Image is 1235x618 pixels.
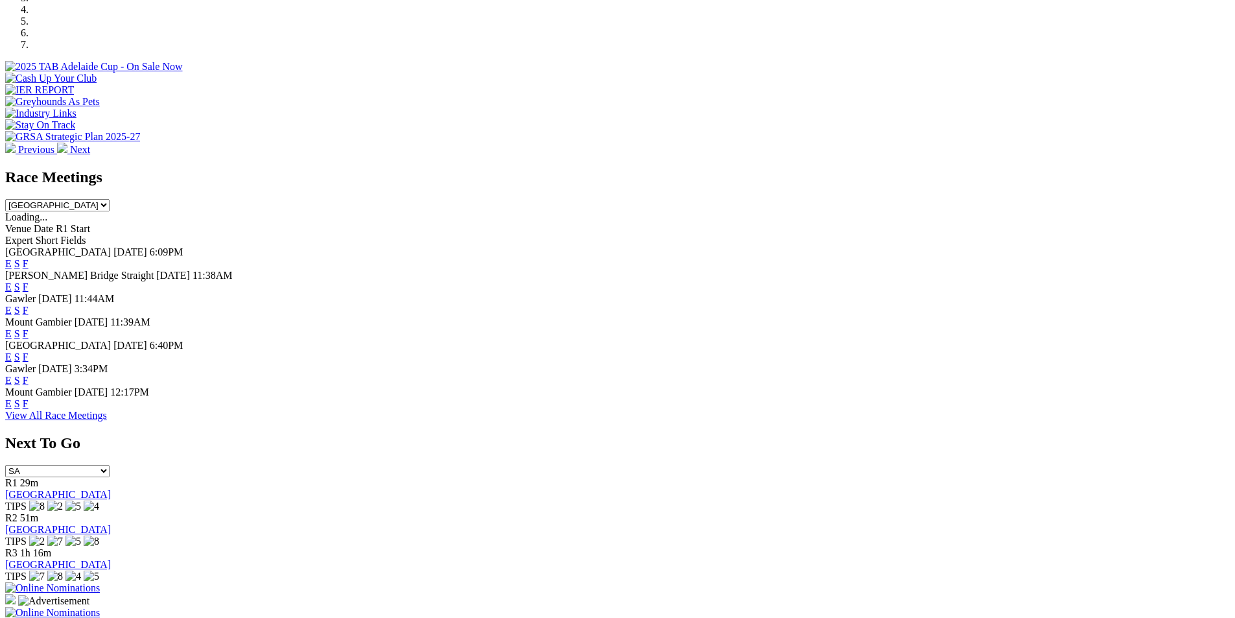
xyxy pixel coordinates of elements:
[5,340,111,351] span: [GEOGRAPHIC_DATA]
[5,281,12,292] a: E
[5,270,154,281] span: [PERSON_NAME] Bridge Straight
[14,305,20,316] a: S
[23,375,29,386] a: F
[23,258,29,269] a: F
[5,61,183,73] img: 2025 TAB Adelaide Cup - On Sale Now
[14,281,20,292] a: S
[5,328,12,339] a: E
[5,398,12,409] a: E
[18,144,54,155] span: Previous
[20,547,51,558] span: 1h 16m
[5,524,111,535] a: [GEOGRAPHIC_DATA]
[75,363,108,374] span: 3:34PM
[23,305,29,316] a: F
[57,144,90,155] a: Next
[36,235,58,246] span: Short
[5,512,18,523] span: R2
[47,501,63,512] img: 2
[5,211,47,222] span: Loading...
[5,169,1230,186] h2: Race Meetings
[75,316,108,327] span: [DATE]
[5,235,33,246] span: Expert
[38,363,72,374] span: [DATE]
[84,501,99,512] img: 4
[14,375,20,386] a: S
[5,477,18,488] span: R1
[5,410,107,421] a: View All Race Meetings
[150,340,183,351] span: 6:40PM
[70,144,90,155] span: Next
[5,258,12,269] a: E
[5,131,140,143] img: GRSA Strategic Plan 2025-27
[65,501,81,512] img: 5
[5,84,74,96] img: IER REPORT
[113,246,147,257] span: [DATE]
[5,582,100,594] img: Online Nominations
[110,316,150,327] span: 11:39AM
[75,386,108,398] span: [DATE]
[5,351,12,362] a: E
[5,144,57,155] a: Previous
[5,108,76,119] img: Industry Links
[23,281,29,292] a: F
[20,477,38,488] span: 29m
[150,246,183,257] span: 6:09PM
[23,398,29,409] a: F
[5,559,111,570] a: [GEOGRAPHIC_DATA]
[56,223,90,234] span: R1 Start
[5,594,16,604] img: 15187_Greyhounds_GreysPlayCentral_Resize_SA_WebsiteBanner_300x115_2025.jpg
[29,571,45,582] img: 7
[14,351,20,362] a: S
[47,571,63,582] img: 8
[5,316,72,327] span: Mount Gambier
[5,375,12,386] a: E
[29,501,45,512] img: 8
[5,547,18,558] span: R3
[5,363,36,374] span: Gawler
[193,270,233,281] span: 11:38AM
[18,595,89,607] img: Advertisement
[5,73,97,84] img: Cash Up Your Club
[5,293,36,304] span: Gawler
[14,328,20,339] a: S
[5,96,100,108] img: Greyhounds As Pets
[5,501,27,512] span: TIPS
[65,571,81,582] img: 4
[23,328,29,339] a: F
[57,143,67,153] img: chevron-right-pager-white.svg
[5,489,111,500] a: [GEOGRAPHIC_DATA]
[5,246,111,257] span: [GEOGRAPHIC_DATA]
[34,223,53,234] span: Date
[5,571,27,582] span: TIPS
[65,536,81,547] img: 5
[5,143,16,153] img: chevron-left-pager-white.svg
[75,293,115,304] span: 11:44AM
[20,512,38,523] span: 51m
[23,351,29,362] a: F
[5,305,12,316] a: E
[47,536,63,547] img: 7
[84,536,99,547] img: 8
[29,536,45,547] img: 2
[156,270,190,281] span: [DATE]
[5,434,1230,452] h2: Next To Go
[84,571,99,582] img: 5
[60,235,86,246] span: Fields
[14,398,20,409] a: S
[113,340,147,351] span: [DATE]
[5,386,72,398] span: Mount Gambier
[5,119,75,131] img: Stay On Track
[14,258,20,269] a: S
[38,293,72,304] span: [DATE]
[110,386,149,398] span: 12:17PM
[5,536,27,547] span: TIPS
[5,223,31,234] span: Venue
